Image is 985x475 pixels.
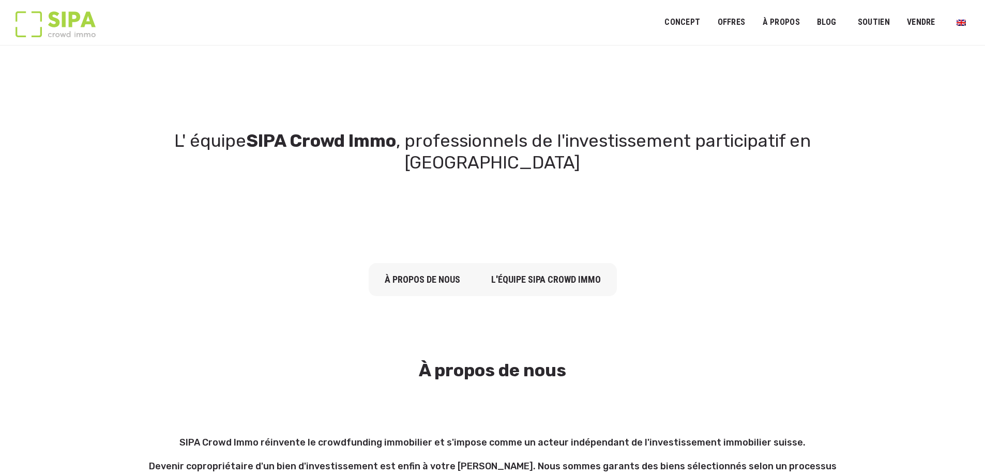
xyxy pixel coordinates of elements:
[664,9,969,35] nav: Menu principal
[810,11,843,34] a: Blog
[900,11,942,34] a: Vendre
[246,130,396,151] font: SIPA Crowd Immo
[658,11,707,34] a: Concept
[385,274,460,285] a: à propos de nous
[907,17,935,27] font: Vendre
[950,12,973,32] a: Passer à
[179,437,806,448] font: SIPA Crowd Immo réinvente le crowdfunding immobilier et s'impose comme un acteur indépendant de l...
[718,17,746,27] font: OFFRES
[763,17,800,27] font: À PROPOS
[419,360,566,381] font: À propos de nous
[174,130,246,151] font: L' équipe
[858,17,890,27] font: Soutien
[957,20,966,26] img: Anglais
[755,11,807,34] a: À PROPOS
[710,11,752,34] a: OFFRES
[16,11,96,37] img: Logo
[491,274,601,285] a: L'équipe SIPA Crowd Immo
[851,11,897,34] a: Soutien
[817,17,836,27] font: Blog
[664,17,700,27] font: Concept
[396,130,811,173] font: , professionnels de l'investissement participatif en [GEOGRAPHIC_DATA]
